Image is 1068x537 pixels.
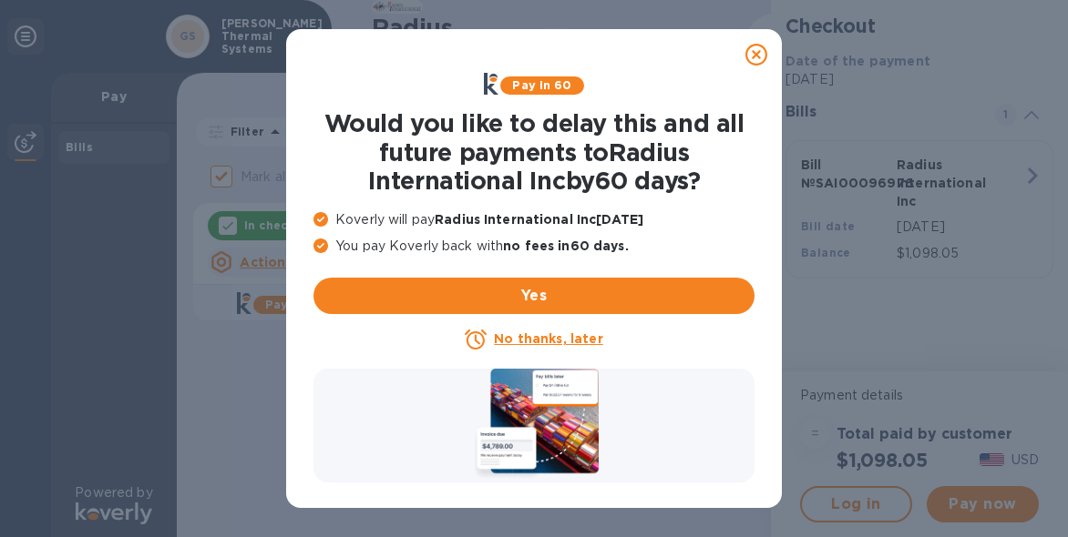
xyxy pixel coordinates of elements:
[494,331,602,346] u: No thanks, later
[313,210,755,229] p: Koverly will pay
[313,237,755,256] p: You pay Koverly back with
[512,78,571,92] b: Pay in 60
[313,278,755,314] button: Yes
[503,238,628,253] b: no fees in 60 days .
[328,285,740,307] span: Yes
[313,109,755,196] h1: Would you like to delay this and all future payments to Radius International Inc by 60 days ?
[435,212,643,227] b: Radius International Inc [DATE]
